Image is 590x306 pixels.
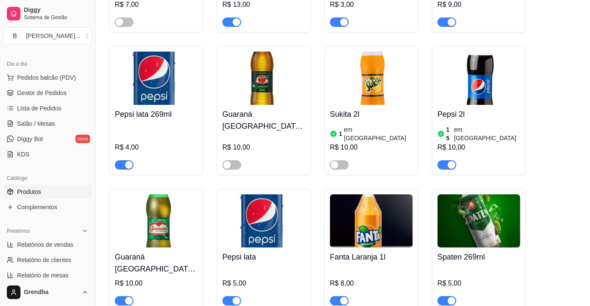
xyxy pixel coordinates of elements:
span: Relatórios de vendas [17,240,73,249]
button: Grendha [3,282,92,303]
a: Produtos [3,185,92,199]
img: product-image [330,52,413,105]
h4: Spaten 269ml [438,251,520,263]
h4: Pepsi lata 269ml [115,108,198,120]
a: DiggySistema de Gestão [3,3,92,24]
span: Diggy [24,6,88,14]
a: Relatório de mesas [3,268,92,282]
span: Gestor de Pedidos [17,89,67,97]
a: Gestor de Pedidos [3,86,92,100]
article: em [GEOGRAPHIC_DATA] [344,125,413,142]
div: R$ 5,00 [222,278,305,289]
span: Salão / Mesas [17,119,55,128]
span: Relatórios [7,228,30,234]
img: product-image [115,52,198,105]
h4: Fanta Laranja 1l [330,251,413,263]
h4: Guaraná [GEOGRAPHIC_DATA] 2l [115,251,198,275]
span: Pedidos balcão (PDV) [17,73,76,82]
a: Salão / Mesas [3,117,92,130]
span: Grendha [24,289,78,296]
img: product-image [222,194,305,248]
img: product-image [438,194,520,248]
img: product-image [222,52,305,105]
div: Dia a dia [3,57,92,71]
h4: Guaraná [GEOGRAPHIC_DATA] zero 2l [222,108,305,132]
div: R$ 8,00 [330,278,413,289]
a: Diggy Botnovo [3,132,92,146]
h4: Pepsi lata [222,251,305,263]
div: R$ 10,00 [222,142,305,153]
h4: Sukita 2l [330,108,413,120]
span: KDS [17,150,29,159]
article: 1 [339,130,342,138]
a: Relatório de clientes [3,253,92,267]
div: R$ 4,00 [115,142,198,153]
div: [PERSON_NAME] ... [26,32,80,40]
span: Produtos [17,188,41,196]
div: R$ 5,00 [438,278,520,289]
a: Relatórios de vendas [3,238,92,251]
span: Sistema de Gestão [24,14,88,21]
a: Complementos [3,200,92,214]
div: R$ 10,00 [330,142,413,153]
a: KDS [3,147,92,161]
div: R$ 10,00 [115,278,198,289]
img: product-image [330,194,413,248]
button: Select a team [3,27,92,44]
div: R$ 10,00 [438,142,520,153]
h4: Pepsi 2l [438,108,520,120]
div: Catálogo [3,171,92,185]
span: Lista de Pedidos [17,104,61,113]
article: em [GEOGRAPHIC_DATA] [454,125,520,142]
span: Relatório de clientes [17,256,71,264]
img: product-image [115,194,198,248]
span: B [11,32,19,40]
img: product-image [438,52,520,105]
span: Relatório de mesas [17,271,69,280]
span: Complementos [17,203,57,211]
a: Lista de Pedidos [3,101,92,115]
article: 15 [447,125,453,142]
span: Diggy Bot [17,135,43,143]
button: Pedidos balcão (PDV) [3,71,92,84]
